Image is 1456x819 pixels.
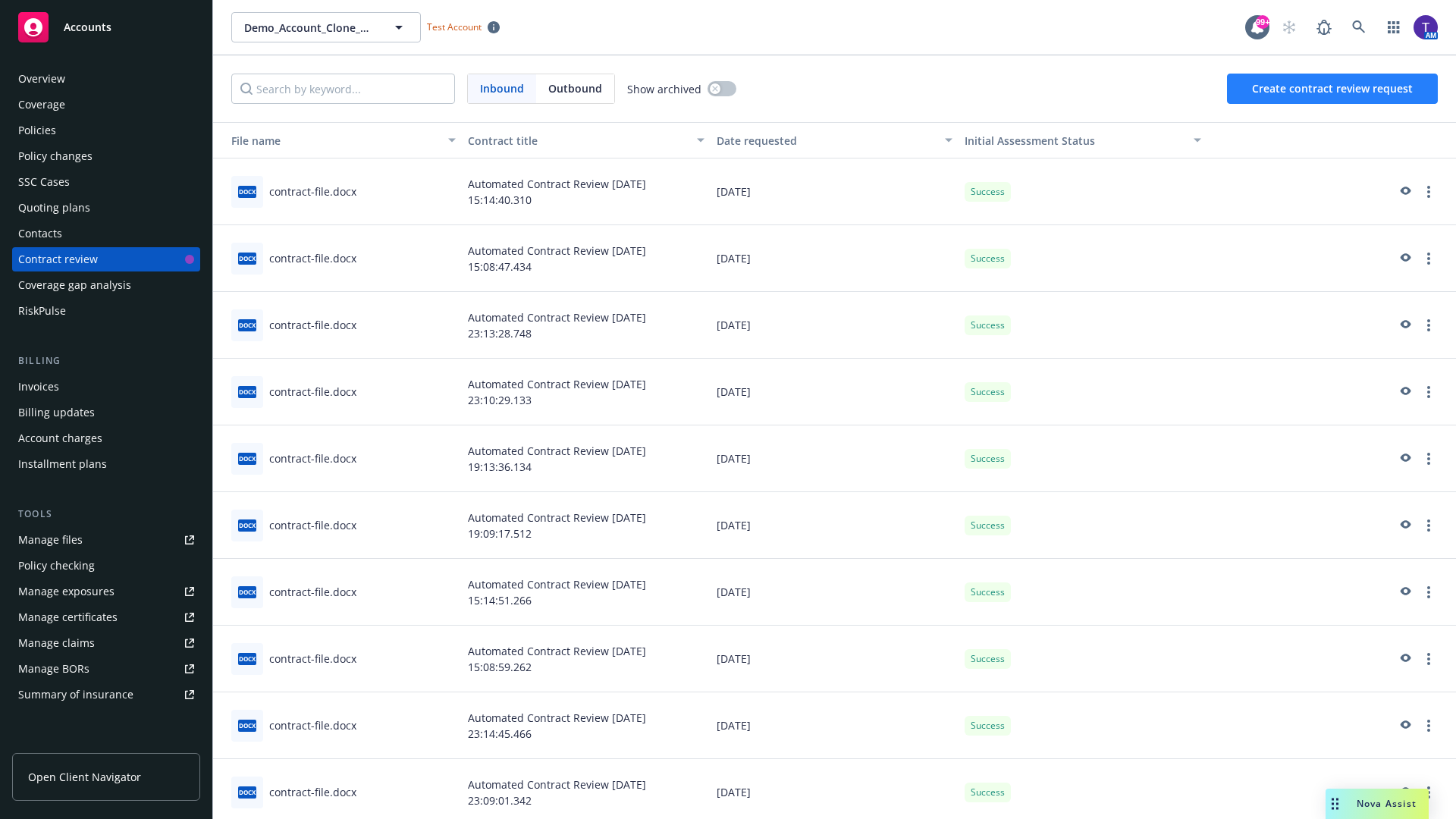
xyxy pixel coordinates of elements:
[238,319,256,331] span: docx
[536,74,614,103] span: Outbound
[269,317,356,333] div: contract-file.docx
[18,170,70,194] div: SSC Cases
[462,225,711,292] div: Automated Contract Review [DATE] 15:08:47.434
[1395,383,1414,401] a: preview
[548,80,602,96] span: Outbound
[269,517,356,533] div: contract-file.docx
[18,247,98,271] div: Contract review
[12,426,200,450] a: Account charges
[12,67,200,91] a: Overview
[1344,12,1374,42] a: Search
[231,74,455,104] input: Search by keyword...
[18,426,102,450] div: Account charges
[965,133,1095,148] span: Initial Assessment Status
[462,692,711,759] div: Automated Contract Review [DATE] 23:14:45.466
[421,19,506,35] span: Test Account
[12,554,200,578] a: Policy checking
[12,682,200,707] a: Summary of insurance
[462,626,711,692] div: Automated Contract Review [DATE] 15:08:59.262
[480,80,524,96] span: Inbound
[1395,316,1414,334] a: preview
[462,425,711,492] div: Automated Contract Review [DATE] 19:13:36.134
[18,299,66,323] div: RiskPulse
[462,122,711,158] button: Contract title
[238,720,256,731] span: docx
[1227,74,1438,104] button: Create contract review request
[12,93,200,117] a: Coverage
[468,133,688,149] div: Contract title
[18,375,59,399] div: Invoices
[971,452,1005,466] span: Success
[1420,249,1438,268] a: more
[1395,583,1414,601] a: preview
[971,786,1005,799] span: Success
[462,158,711,225] div: Automated Contract Review [DATE] 15:14:40.310
[711,158,959,225] div: [DATE]
[12,221,200,246] a: Contacts
[238,519,256,531] span: docx
[627,81,701,97] span: Show archived
[711,292,959,359] div: [DATE]
[238,253,256,264] span: docx
[18,657,89,681] div: Manage BORs
[12,452,200,476] a: Installment plans
[971,519,1005,532] span: Success
[12,6,200,49] a: Accounts
[1326,789,1429,819] button: Nova Assist
[238,186,256,197] span: docx
[1395,249,1414,268] a: preview
[12,196,200,220] a: Quoting plans
[18,118,56,143] div: Policies
[12,579,200,604] a: Manage exposures
[12,375,200,399] a: Invoices
[971,318,1005,332] span: Success
[18,93,65,117] div: Coverage
[1395,783,1414,802] a: preview
[711,559,959,626] div: [DATE]
[711,425,959,492] div: [DATE]
[12,605,200,629] a: Manage certificates
[1395,183,1414,201] a: preview
[1274,12,1304,42] a: Start snowing
[1357,797,1417,810] span: Nova Assist
[971,252,1005,265] span: Success
[231,12,421,42] button: Demo_Account_Clone_QA_CR_Tests_Client
[18,631,95,655] div: Manage claims
[18,579,115,604] div: Manage exposures
[462,559,711,626] div: Automated Contract Review [DATE] 15:14:51.266
[269,384,356,400] div: contract-file.docx
[12,299,200,323] a: RiskPulse
[1326,789,1345,819] div: Drag to move
[971,652,1005,666] span: Success
[711,626,959,692] div: [DATE]
[12,631,200,655] a: Manage claims
[12,507,200,522] div: Tools
[427,20,482,33] span: Test Account
[12,657,200,681] a: Manage BORs
[18,196,90,220] div: Quoting plans
[18,554,95,578] div: Policy checking
[269,651,356,667] div: contract-file.docx
[238,453,256,464] span: docx
[18,528,83,552] div: Manage files
[1395,650,1414,668] a: preview
[711,122,959,158] button: Date requested
[238,386,256,397] span: docx
[1420,316,1438,334] a: more
[1420,516,1438,535] a: more
[462,492,711,559] div: Automated Contract Review [DATE] 19:09:17.512
[1395,717,1414,735] a: preview
[711,492,959,559] div: [DATE]
[12,737,200,752] div: Analytics hub
[1256,15,1269,29] div: 99+
[462,292,711,359] div: Automated Contract Review [DATE] 23:13:28.748
[1420,183,1438,201] a: more
[711,359,959,425] div: [DATE]
[269,450,356,466] div: contract-file.docx
[238,586,256,598] span: docx
[269,784,356,800] div: contract-file.docx
[1420,450,1438,468] a: more
[244,20,375,36] span: Demo_Account_Clone_QA_CR_Tests_Client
